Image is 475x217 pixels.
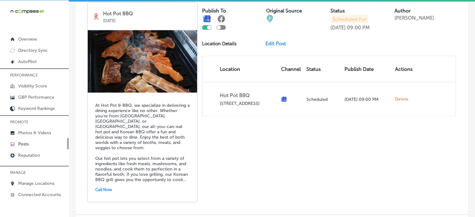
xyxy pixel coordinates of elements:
img: logo [92,13,100,21]
label: Status [330,8,345,14]
p: [PERSON_NAME] [394,15,434,21]
p: [DATE] 09:00 PM [344,97,390,102]
label: Publish To [202,8,226,14]
label: Original Source [266,8,302,14]
th: Status [304,56,342,82]
p: Photos & Videos [18,130,51,136]
p: Location Details [202,41,237,47]
p: Scheduled For [330,15,369,23]
p: Overview [18,37,37,42]
p: [DATE] [103,17,193,23]
p: Hot Pot BBQ [103,11,193,17]
p: Directory Sync [18,48,48,53]
p: Connected Accounts [18,192,61,197]
p: Visibility Score [18,83,47,89]
span: Delete [395,96,408,102]
p: Hot Pot BBQ [220,92,276,98]
p: Scheduled [306,97,339,102]
p: AutoPilot [18,59,37,64]
th: Publish Date [342,56,393,82]
p: Reputation [18,153,40,158]
p: [STREET_ADDRESS] [220,101,276,106]
p: 09:00 PM [347,25,370,31]
p: [DATE] [330,25,346,31]
p: Posts [18,141,29,147]
th: Location [202,56,279,82]
a: Edit Post [265,41,291,47]
p: Keyword Rankings [18,106,55,111]
p: Manage Locations [18,181,54,186]
img: 660ab0bf-5cc7-4cb8-ba1c-48b5ae0f18e60NCTV_CLogo_TV_Black_-500x88.png [10,8,44,14]
p: GBP Performance [18,95,54,100]
img: cddb2769-f8f7-4626-98f9-403c41200ab82025-08-30_02-46-20.png [88,30,197,93]
label: Author [394,8,411,14]
img: cba84b02adce74ede1fb4a8549a95eca.png [266,15,274,22]
th: Actions [393,56,415,82]
h5: At Hot Pot & BBQ, we specialize in delivering a dining experience like no other. Whether you're f... [95,103,190,182]
th: Channel [279,56,304,82]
